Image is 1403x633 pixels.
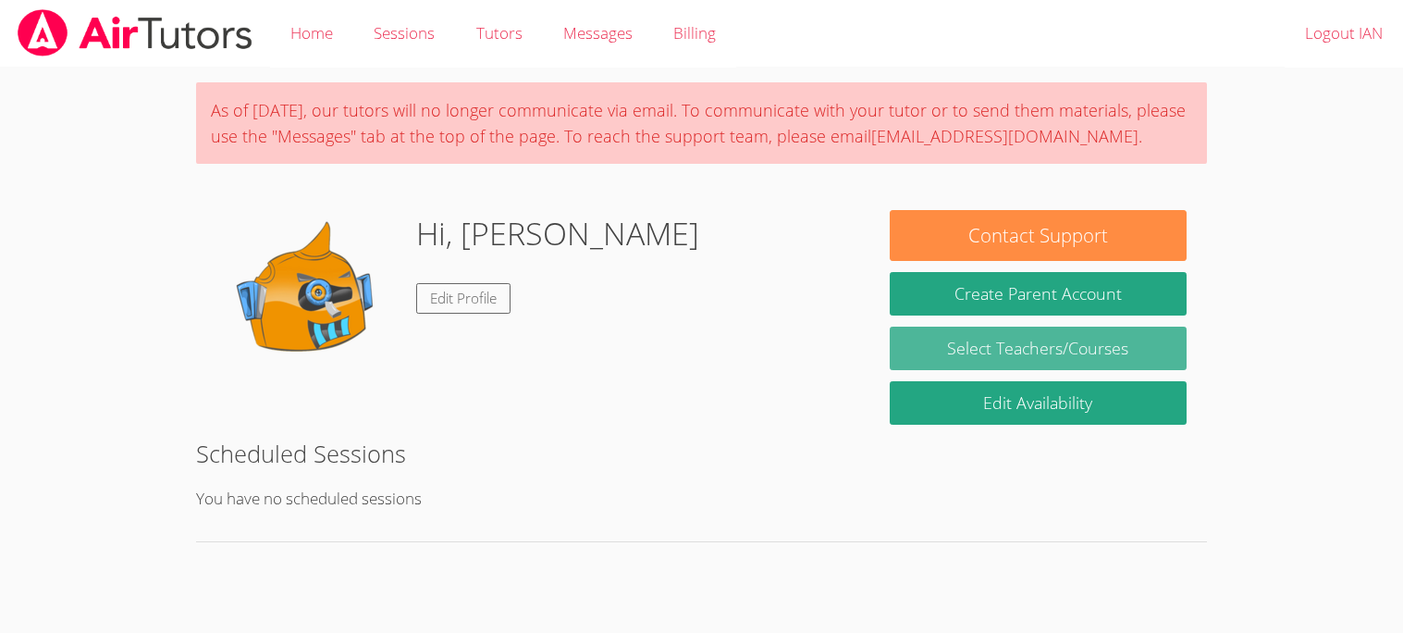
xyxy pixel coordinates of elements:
[416,210,699,257] h1: Hi, [PERSON_NAME]
[890,272,1186,316] button: Create Parent Account
[196,82,1206,164] div: As of [DATE], our tutors will no longer communicate via email. To communicate with your tutor or ...
[563,22,633,43] span: Messages
[196,436,1206,471] h2: Scheduled Sessions
[890,327,1186,370] a: Select Teachers/Courses
[890,210,1186,261] button: Contact Support
[890,381,1186,425] a: Edit Availability
[196,486,1206,513] p: You have no scheduled sessions
[16,9,254,56] img: airtutors_banner-c4298cdbf04f3fff15de1276eac7730deb9818008684d7c2e4769d2f7ddbe033.png
[216,210,401,395] img: default.png
[416,283,511,314] a: Edit Profile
